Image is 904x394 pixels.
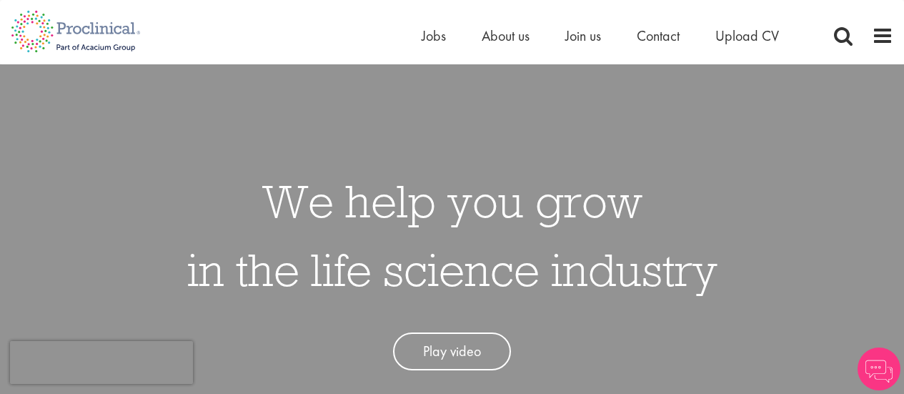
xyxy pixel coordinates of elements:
[187,167,717,304] h1: We help you grow in the life science industry
[422,26,446,45] a: Jobs
[393,333,511,370] a: Play video
[482,26,530,45] a: About us
[637,26,680,45] a: Contact
[715,26,779,45] a: Upload CV
[858,348,900,390] img: Chatbot
[565,26,601,45] a: Join us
